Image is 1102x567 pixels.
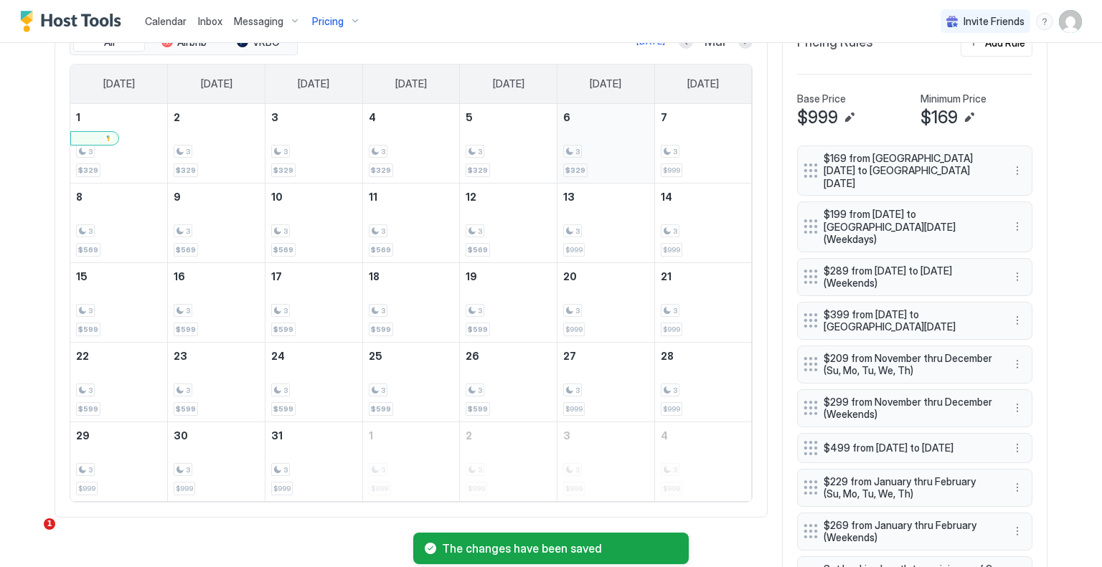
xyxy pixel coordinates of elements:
td: March 5, 2026 [460,104,557,184]
a: March 15, 2026 [70,263,167,290]
iframe: Intercom live chat [14,518,49,553]
td: March 27, 2026 [557,342,655,421]
button: More options [1009,268,1026,285]
span: 3 [271,111,278,123]
a: March 23, 2026 [168,343,265,369]
a: March 9, 2026 [168,184,265,210]
span: 29 [76,429,90,442]
a: Host Tools Logo [20,11,128,32]
span: 3 [673,386,677,395]
span: $999 [663,404,680,414]
span: 3 [381,306,385,315]
td: March 7, 2026 [654,104,752,184]
span: $599 [468,404,488,414]
a: April 1, 2026 [363,422,460,449]
span: $569 [78,245,98,254]
a: Calendar [145,14,187,29]
span: 3 [186,227,190,236]
div: menu [1009,312,1026,329]
a: Monday [187,65,247,103]
button: More options [1009,439,1026,457]
span: Calendar [145,15,187,27]
span: $999 [663,245,680,254]
a: Wednesday [381,65,441,103]
span: $599 [371,404,391,414]
span: [DATE] [395,77,427,90]
span: 3 [575,227,580,236]
td: March 12, 2026 [460,183,557,262]
td: April 3, 2026 [557,421,655,501]
td: March 20, 2026 [557,262,655,342]
span: $999 [663,166,680,175]
span: 1 [44,518,55,530]
span: 6 [563,111,570,123]
span: [DATE] [298,77,329,90]
a: April 2, 2026 [460,422,557,449]
a: March 20, 2026 [557,263,654,290]
span: 21 [661,270,672,282]
span: $499 from [DATE] to [DATE] [824,442,994,454]
span: $599 [176,325,196,334]
span: 25 [369,350,382,362]
td: March 8, 2026 [70,183,168,262]
span: 8 [76,191,83,203]
a: Inbox [198,14,222,29]
span: $569 [468,245,488,254]
span: $299 from November thru December (Weekends) [824,396,994,421]
td: April 4, 2026 [654,421,752,501]
a: March 17, 2026 [265,263,362,290]
td: March 31, 2026 [265,421,362,501]
td: March 19, 2026 [460,262,557,342]
span: 30 [174,429,188,442]
div: menu [1009,268,1026,285]
div: User profile [1059,10,1082,33]
span: Pricing [312,15,344,28]
a: March 22, 2026 [70,343,167,369]
span: 3 [283,465,288,475]
span: [DATE] [103,77,135,90]
span: $569 [273,245,293,254]
a: Tuesday [283,65,344,103]
span: [DATE] [687,77,719,90]
span: 3 [283,147,288,156]
span: 15 [76,270,88,282]
td: March 26, 2026 [460,342,557,421]
span: $599 [468,325,488,334]
button: More options [1009,523,1026,540]
span: 17 [271,270,282,282]
span: 3 [575,306,580,315]
span: $999 [797,107,838,128]
span: 24 [271,350,285,362]
a: March 12, 2026 [460,184,557,210]
a: March 8, 2026 [70,184,167,210]
td: April 2, 2026 [460,421,557,501]
span: 3 [186,386,190,395]
div: menu [1036,13,1053,30]
span: $399 from [DATE] to [GEOGRAPHIC_DATA][DATE] [824,308,994,333]
span: $599 [273,325,293,334]
span: 3 [283,227,288,236]
a: March 16, 2026 [168,263,265,290]
span: $569 [176,245,196,254]
a: March 2, 2026 [168,104,265,130]
span: $599 [176,404,196,414]
span: 3 [673,227,677,236]
td: March 21, 2026 [654,262,752,342]
span: 3 [575,386,580,395]
a: March 29, 2026 [70,422,167,449]
span: 18 [369,270,380,282]
span: 28 [661,350,674,362]
span: Inbox [198,15,222,27]
span: 14 [661,191,672,203]
span: Base Price [797,92,846,105]
span: $599 [371,325,391,334]
span: 26 [466,350,479,362]
span: 3 [186,306,190,315]
td: March 29, 2026 [70,421,168,501]
span: Invite Friends [964,15,1025,28]
a: March 24, 2026 [265,343,362,369]
td: March 10, 2026 [265,183,362,262]
td: March 18, 2026 [362,262,460,342]
a: March 4, 2026 [363,104,460,130]
span: 3 [88,465,93,475]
